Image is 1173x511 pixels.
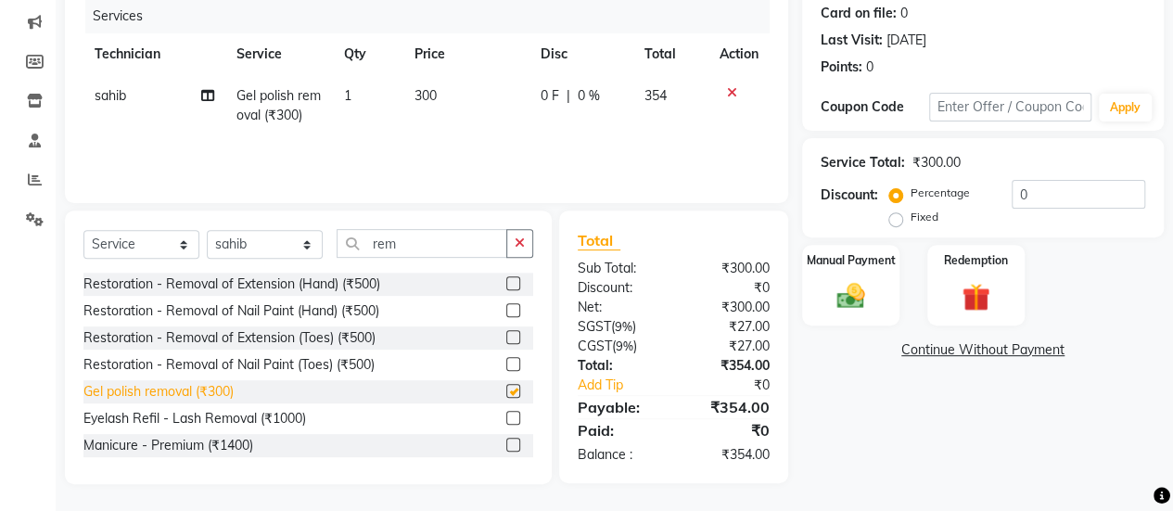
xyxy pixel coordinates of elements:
[821,97,929,117] div: Coupon Code
[807,252,896,269] label: Manual Payment
[564,356,674,376] div: Total:
[615,319,632,334] span: 9%
[911,185,970,201] label: Percentage
[578,231,620,250] span: Total
[83,355,375,375] div: Restoration - Removal of Nail Paint (Toes) (₹500)
[692,376,784,395] div: ₹0
[633,33,708,75] th: Total
[821,57,862,77] div: Points:
[83,33,225,75] th: Technician
[564,317,674,337] div: ( )
[912,153,961,172] div: ₹300.00
[944,252,1008,269] label: Redemption
[564,337,674,356] div: ( )
[673,396,784,418] div: ₹354.00
[1099,94,1152,121] button: Apply
[541,86,559,106] span: 0 F
[821,31,883,50] div: Last Visit:
[911,209,938,225] label: Fixed
[564,445,674,465] div: Balance :
[567,86,570,106] span: |
[673,259,784,278] div: ₹300.00
[529,33,633,75] th: Disc
[83,328,376,348] div: Restoration - Removal of Extension (Toes) (₹500)
[673,356,784,376] div: ₹354.00
[929,93,1091,121] input: Enter Offer / Coupon Code
[403,33,529,75] th: Price
[673,298,784,317] div: ₹300.00
[333,33,404,75] th: Qty
[578,338,612,354] span: CGST
[616,339,633,353] span: 9%
[83,275,380,294] div: Restoration - Removal of Extension (Hand) (₹500)
[644,87,667,104] span: 354
[344,87,351,104] span: 1
[564,278,674,298] div: Discount:
[578,318,611,335] span: SGST
[673,337,784,356] div: ₹27.00
[564,259,674,278] div: Sub Total:
[821,185,878,205] div: Discount:
[673,419,784,441] div: ₹0
[337,229,507,258] input: Search or Scan
[578,86,600,106] span: 0 %
[83,409,306,428] div: Eyelash Refil - Lash Removal (₹1000)
[866,57,873,77] div: 0
[673,278,784,298] div: ₹0
[900,4,908,23] div: 0
[673,445,784,465] div: ₹354.00
[953,280,999,314] img: _gift.svg
[83,382,234,402] div: Gel polish removal (₹300)
[564,376,692,395] a: Add Tip
[886,31,926,50] div: [DATE]
[83,301,379,321] div: Restoration - Removal of Nail Paint (Hand) (₹500)
[236,87,321,123] span: Gel polish removal (₹300)
[708,33,770,75] th: Action
[821,153,905,172] div: Service Total:
[673,317,784,337] div: ₹27.00
[225,33,333,75] th: Service
[806,340,1160,360] a: Continue Without Payment
[821,4,897,23] div: Card on file:
[564,396,674,418] div: Payable:
[564,298,674,317] div: Net:
[828,280,873,313] img: _cash.svg
[414,87,437,104] span: 300
[95,87,126,104] span: sahib
[564,419,674,441] div: Paid:
[83,436,253,455] div: Manicure - Premium (₹1400)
